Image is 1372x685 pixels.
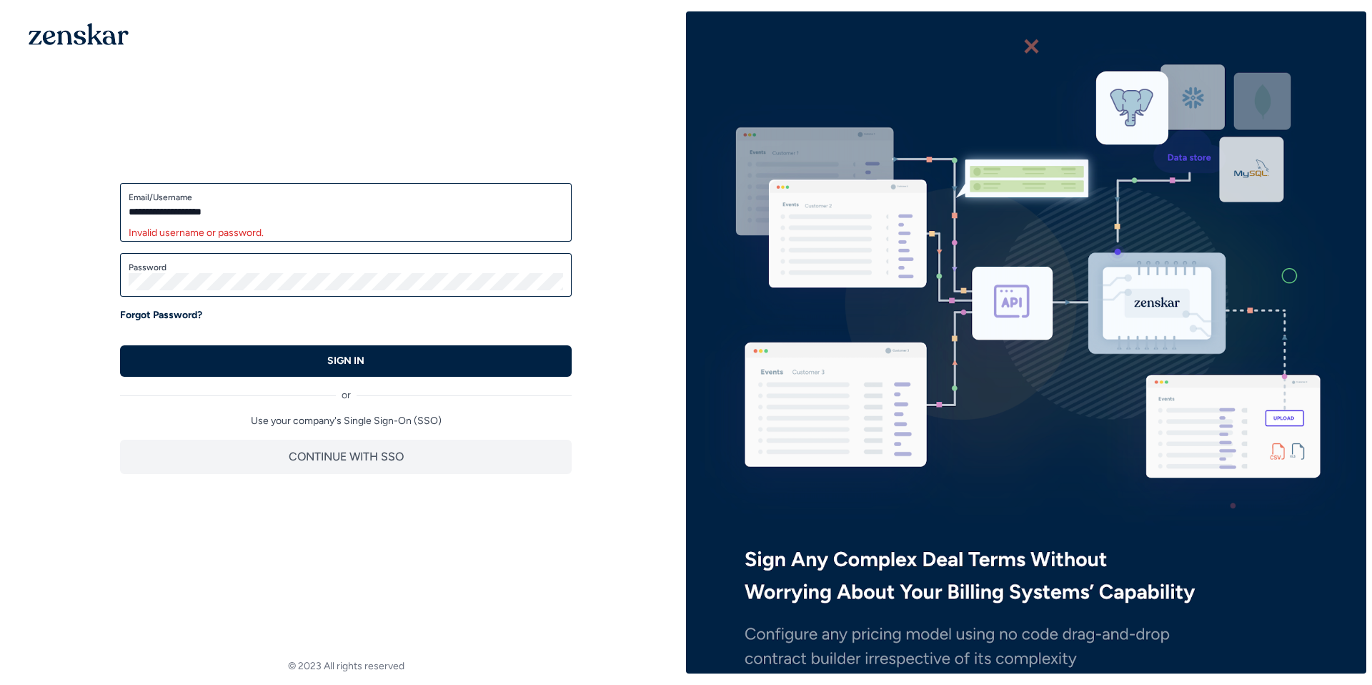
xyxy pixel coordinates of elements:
[327,354,364,368] p: SIGN IN
[129,262,563,273] label: Password
[29,23,129,45] img: 1OGAJ2xQqyY4LXKgY66KYq0eOWRCkrZdAb3gUhuVAqdWPZE9SRJmCz+oDMSn4zDLXe31Ii730ItAGKgCKgCCgCikA4Av8PJUP...
[120,308,202,322] a: Forgot Password?
[120,440,572,474] button: CONTINUE WITH SSO
[6,659,686,674] footer: © 2023 All rights reserved
[129,192,563,203] label: Email/Username
[129,226,563,240] div: Invalid username or password.
[120,345,572,377] button: SIGN IN
[120,414,572,428] p: Use your company's Single Sign-On (SSO)
[120,377,572,403] div: or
